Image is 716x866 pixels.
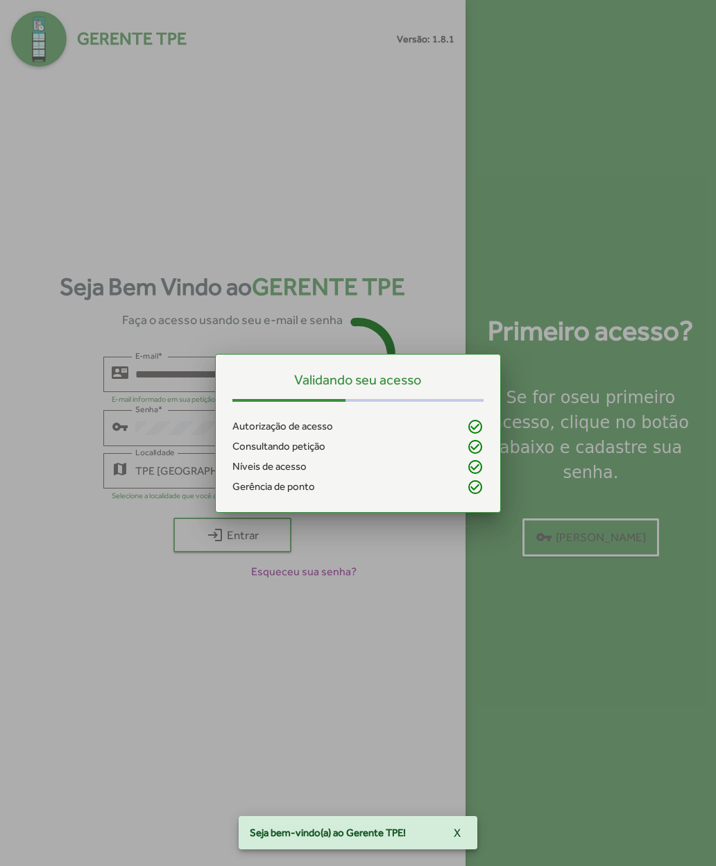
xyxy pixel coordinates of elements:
[454,820,461,845] span: X
[232,439,325,455] span: Consultando petição
[467,418,484,435] mat-icon: check_circle_outline
[232,479,315,495] span: Gerência de ponto
[443,820,472,845] button: X
[467,439,484,455] mat-icon: check_circle_outline
[467,479,484,495] mat-icon: check_circle_outline
[250,826,406,840] span: Seja bem-vindo(a) ao Gerente TPE!
[232,371,484,388] h5: Validando seu acesso
[232,459,307,475] span: Níveis de acesso
[467,459,484,475] mat-icon: check_circle_outline
[232,418,333,434] span: Autorização de acesso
